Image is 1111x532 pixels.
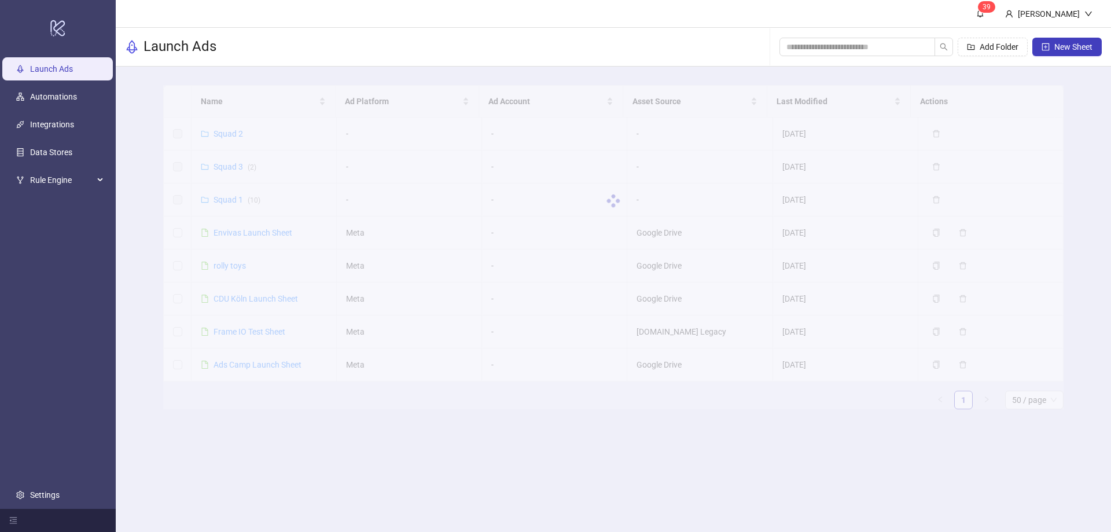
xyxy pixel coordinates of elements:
[16,177,24,185] span: fork
[30,120,74,130] a: Integrations
[30,490,60,500] a: Settings
[30,65,73,74] a: Launch Ads
[30,148,72,157] a: Data Stores
[1032,38,1102,56] button: New Sheet
[1054,42,1092,52] span: New Sheet
[980,42,1018,52] span: Add Folder
[125,40,139,54] span: rocket
[144,38,216,56] h3: Launch Ads
[983,3,987,11] span: 3
[30,169,94,192] span: Rule Engine
[1013,8,1084,20] div: [PERSON_NAME]
[958,38,1028,56] button: Add Folder
[1005,10,1013,18] span: user
[30,93,77,102] a: Automations
[9,516,17,524] span: menu-fold
[1042,43,1050,51] span: plus-square
[978,1,995,13] sup: 39
[940,43,948,51] span: search
[987,3,991,11] span: 9
[1084,10,1092,18] span: down
[967,43,975,51] span: folder-add
[976,9,984,17] span: bell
